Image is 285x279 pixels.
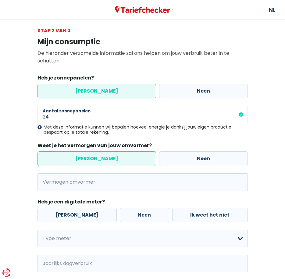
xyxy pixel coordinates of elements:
label: Neen [120,208,169,222]
a: NL [269,0,275,19]
span: kWh [37,255,54,272]
img: Tariefchecker logo [115,6,170,14]
legend: Heb je een digitale meter? [37,198,248,208]
label: Neen [159,84,248,98]
div: Met deze informatie kunnen wij bepalen hoeveel energie je dankzij jouw eigen productie bespaart o... [37,125,248,135]
label: [PERSON_NAME] [37,151,156,166]
p: De hieronder verzamelde informatie zal ons helpen om jouw verbruik beter in te schatten. [37,49,248,65]
legend: Weet je het vermorgen van jouw omvormer? [37,142,248,151]
label: [PERSON_NAME] [37,84,156,98]
label: [PERSON_NAME] [37,208,117,222]
div: Stap 2 van 3 [37,27,248,34]
label: Ik weet het niet [172,208,248,222]
legend: Heb je zonnepanelen? [37,74,248,84]
span: kVA [37,173,53,191]
label: Neen [159,151,248,166]
h1: Mijn consumptie [37,37,248,46]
